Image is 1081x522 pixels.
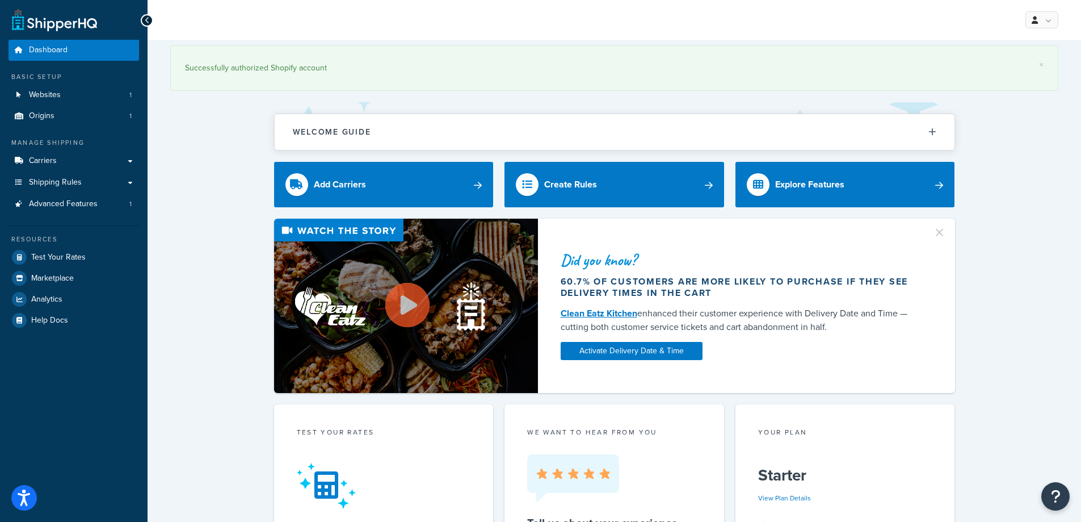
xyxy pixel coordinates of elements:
span: Test Your Rates [31,253,86,262]
a: × [1039,60,1044,69]
div: Successfully authorized Shopify account [185,60,1044,76]
a: Create Rules [504,162,724,207]
a: Test Your Rates [9,247,139,268]
span: 1 [129,111,132,121]
div: Add Carriers [314,177,366,193]
h2: Welcome Guide [293,128,371,136]
a: Analytics [9,289,139,310]
a: Help Docs [9,310,139,331]
li: Websites [9,85,139,106]
div: enhanced their customer experience with Delivery Date and Time — cutting both customer service ti... [561,307,919,334]
img: Video thumbnail [274,219,538,393]
div: Explore Features [775,177,844,193]
span: Analytics [31,295,62,304]
span: 1 [129,199,132,209]
h5: Starter [758,466,932,485]
div: Resources [9,235,139,244]
a: Origins1 [9,106,139,127]
div: Did you know? [561,252,919,268]
span: Carriers [29,156,57,166]
li: Origins [9,106,139,127]
a: Marketplace [9,268,139,289]
a: Advanced Features1 [9,194,139,215]
a: Websites1 [9,85,139,106]
div: Your Plan [758,427,932,440]
a: Explore Features [735,162,955,207]
div: 60.7% of customers are more likely to purchase if they see delivery times in the cart [561,276,919,299]
div: Test your rates [297,427,471,440]
div: Basic Setup [9,72,139,82]
a: Clean Eatz Kitchen [561,307,637,320]
p: we want to hear from you [527,427,701,437]
span: Marketplace [31,274,74,283]
button: Open Resource Center [1041,482,1070,511]
div: Create Rules [544,177,597,193]
span: Advanced Features [29,199,98,209]
a: Add Carriers [274,162,494,207]
span: 1 [129,90,132,100]
li: Advanced Features [9,194,139,215]
div: Manage Shipping [9,138,139,148]
a: Shipping Rules [9,172,139,193]
a: View Plan Details [758,493,811,503]
span: Websites [29,90,61,100]
a: Activate Delivery Date & Time [561,342,703,360]
a: Dashboard [9,40,139,61]
span: Help Docs [31,316,68,325]
span: Origins [29,111,54,121]
a: Carriers [9,151,139,172]
button: Welcome Guide [275,114,954,150]
span: Shipping Rules [29,178,82,187]
span: Dashboard [29,45,68,55]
